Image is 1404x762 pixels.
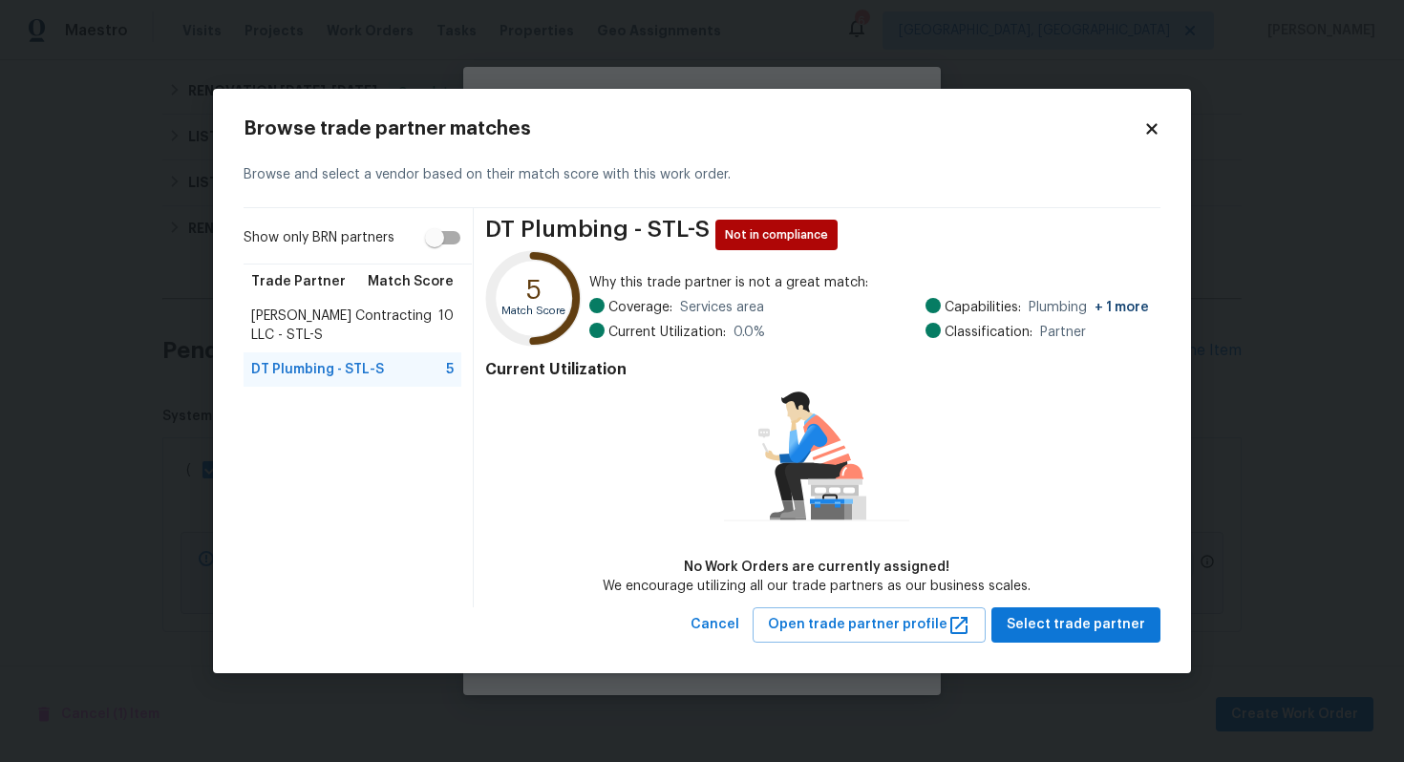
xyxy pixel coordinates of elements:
[753,607,986,643] button: Open trade partner profile
[1095,301,1149,314] span: + 1 more
[945,298,1021,317] span: Capabilities:
[608,323,726,342] span: Current Utilization:
[683,607,747,643] button: Cancel
[725,225,836,244] span: Not in compliance
[446,360,454,379] span: 5
[680,298,764,317] span: Services area
[485,220,710,250] span: DT Plumbing - STL-S
[603,577,1031,596] div: We encourage utilizing all our trade partners as our business scales.
[251,272,346,291] span: Trade Partner
[501,307,565,317] text: Match Score
[526,277,542,304] text: 5
[244,142,1160,208] div: Browse and select a vendor based on their match score with this work order.
[734,323,765,342] span: 0.0 %
[251,307,438,345] span: [PERSON_NAME] Contracting LLC - STL-S
[589,273,1149,292] span: Why this trade partner is not a great match:
[608,298,672,317] span: Coverage:
[244,119,1143,138] h2: Browse trade partner matches
[1040,323,1086,342] span: Partner
[691,613,739,637] span: Cancel
[945,323,1032,342] span: Classification:
[438,307,454,345] span: 10
[485,360,1149,379] h4: Current Utilization
[251,360,384,379] span: DT Plumbing - STL-S
[768,613,970,637] span: Open trade partner profile
[991,607,1160,643] button: Select trade partner
[1029,298,1149,317] span: Plumbing
[1007,613,1145,637] span: Select trade partner
[368,272,454,291] span: Match Score
[603,558,1031,577] div: No Work Orders are currently assigned!
[244,228,394,248] span: Show only BRN partners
